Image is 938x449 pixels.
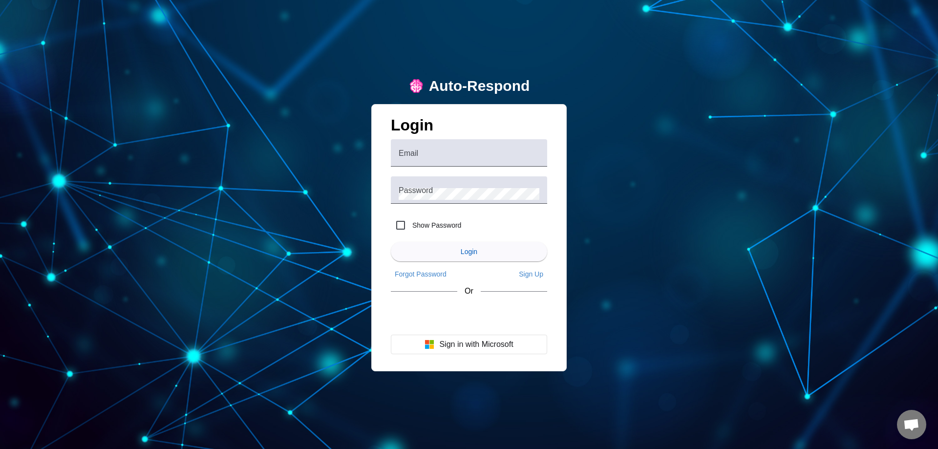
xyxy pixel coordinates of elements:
[386,304,552,326] iframe: Sign in with Google Button
[429,78,530,95] div: Auto-Respond
[897,410,926,439] a: Open chat
[391,116,547,139] h1: Login
[391,335,547,354] button: Sign in with Microsoft
[391,242,547,261] button: Login
[408,78,424,94] img: logo
[519,270,543,278] span: Sign Up
[425,340,434,349] img: Microsoft logo
[410,220,461,230] label: Show Password
[461,248,477,256] span: Login
[395,270,447,278] span: Forgot Password
[408,78,530,95] a: logoAuto-Respond
[465,287,473,296] span: Or
[399,149,418,157] mat-label: Email
[399,186,433,194] mat-label: Password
